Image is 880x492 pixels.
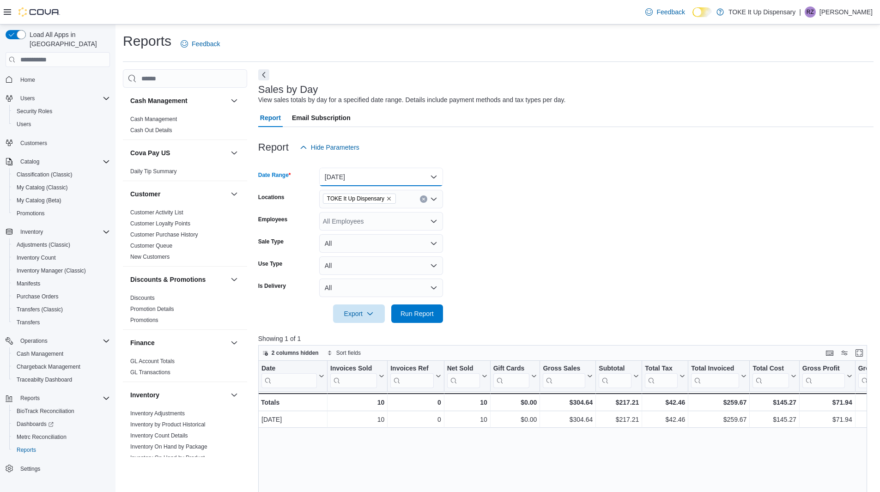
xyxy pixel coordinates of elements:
button: Finance [130,338,227,347]
a: Inventory by Product Historical [130,421,206,428]
span: Chargeback Management [13,361,110,372]
span: Export [339,304,379,323]
span: Customers [20,140,47,147]
button: Discounts & Promotions [130,275,227,284]
h1: Reports [123,32,171,50]
button: Inventory Manager (Classic) [9,264,114,277]
span: Customers [17,137,110,149]
button: Users [17,93,38,104]
span: Customer Activity List [130,209,183,216]
span: Promotions [130,316,158,324]
div: $71.94 [802,397,852,408]
span: Reports [17,393,110,404]
a: Dashboards [9,418,114,431]
div: $304.64 [543,397,593,408]
div: Date [261,364,317,373]
button: Classification (Classic) [9,168,114,181]
button: Chargeback Management [9,360,114,373]
div: $259.67 [691,397,746,408]
a: Dashboards [13,419,57,430]
a: BioTrack Reconciliation [13,406,78,417]
span: Classification (Classic) [13,169,110,180]
div: $0.00 [493,397,537,408]
span: Transfers (Classic) [17,306,63,313]
div: [DATE] [261,414,324,425]
button: Cash Management [130,96,227,105]
div: $217.21 [599,397,639,408]
a: Inventory Count [13,252,60,263]
span: Feedback [656,7,685,17]
h3: Discounts & Promotions [130,275,206,284]
button: Promotions [9,207,114,220]
button: Catalog [17,156,43,167]
div: 10 [447,397,487,408]
span: Settings [17,463,110,474]
span: Users [17,93,110,104]
span: Transfers [17,319,40,326]
div: Cash Management [123,114,247,140]
button: [DATE] [319,168,443,186]
span: 2 columns hidden [272,349,319,357]
div: $71.94 [802,414,852,425]
span: Load All Apps in [GEOGRAPHIC_DATA] [26,30,110,49]
a: My Catalog (Beta) [13,195,65,206]
h3: Customer [130,189,160,199]
button: 2 columns hidden [259,347,322,358]
button: Catalog [2,155,114,168]
div: $42.46 [645,414,685,425]
a: Purchase Orders [13,291,62,302]
span: New Customers [130,253,170,261]
span: TOKE It Up Dispensary [327,194,384,203]
button: Customers [2,136,114,150]
h3: Cash Management [130,96,188,105]
button: Finance [229,337,240,348]
span: Inventory Count [17,254,56,261]
div: Total Cost [753,364,789,373]
span: Home [20,76,35,84]
button: Date [261,364,324,388]
div: Gross Sales [543,364,585,388]
span: Users [17,121,31,128]
button: All [319,279,443,297]
span: Metrc Reconciliation [13,431,110,443]
button: Gross Sales [543,364,593,388]
span: Catalog [20,158,39,165]
div: $0.00 [493,414,537,425]
p: TOKE It Up Dispensary [728,6,795,18]
button: Open list of options [430,195,437,203]
a: Settings [17,463,44,474]
button: Subtotal [599,364,639,388]
a: Classification (Classic) [13,169,76,180]
div: Total Invoiced [691,364,739,388]
a: Feedback [642,3,688,21]
div: Date [261,364,317,388]
button: Net Sold [447,364,487,388]
a: Discounts [130,295,155,301]
a: Transfers [13,317,43,328]
a: Promotion Details [130,306,174,312]
button: Inventory [229,389,240,401]
span: Inventory [17,226,110,237]
a: Feedback [177,35,224,53]
div: Subtotal [599,364,631,373]
div: Total Cost [753,364,789,388]
button: Cova Pay US [130,148,227,158]
div: Net Sold [447,364,479,373]
label: Employees [258,216,287,223]
span: Adjustments (Classic) [13,239,110,250]
button: Reports [2,392,114,405]
button: Run Report [391,304,443,323]
button: Inventory Count [9,251,114,264]
span: Home [17,73,110,85]
button: Invoices Sold [330,364,384,388]
a: Transfers (Classic) [13,304,67,315]
a: Chargeback Management [13,361,84,372]
span: Transfers (Classic) [13,304,110,315]
span: Promotion Details [130,305,174,313]
div: Net Sold [447,364,479,388]
button: Customer [130,189,227,199]
span: Dashboards [13,419,110,430]
button: Inventory [17,226,47,237]
button: Users [2,92,114,105]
